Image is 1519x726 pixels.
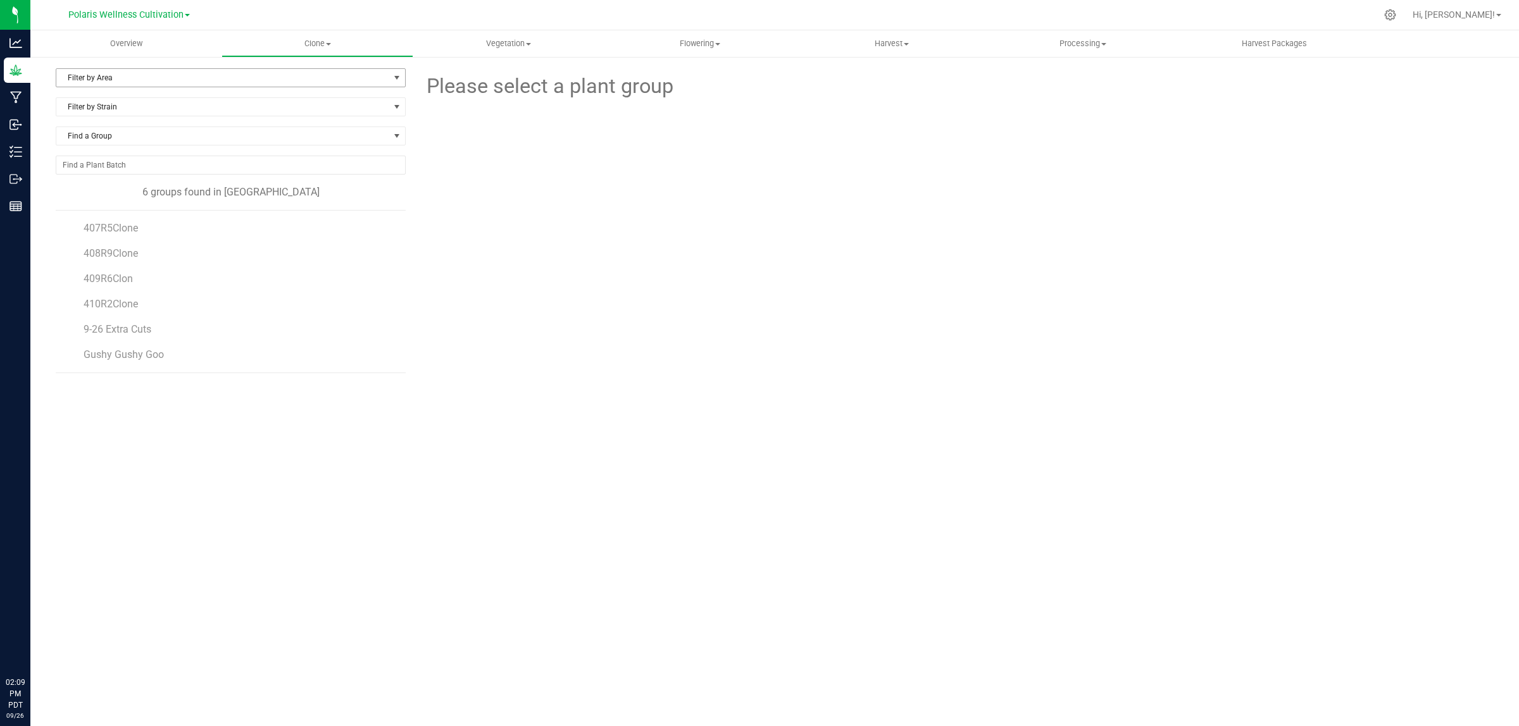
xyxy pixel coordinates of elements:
a: Clone [222,30,413,57]
span: Find a Group [56,127,389,145]
span: 409R6Clon [84,273,133,285]
inline-svg: Analytics [9,37,22,49]
a: Harvest [796,30,987,57]
iframe: Resource center [13,625,51,663]
inline-svg: Inventory [9,145,22,158]
div: Manage settings [1382,9,1398,21]
inline-svg: Outbound [9,173,22,185]
span: Please select a plant group [425,71,673,102]
p: 09/26 [6,711,25,720]
inline-svg: Manufacturing [9,91,22,104]
a: Flowering [604,30,796,57]
a: Harvest Packages [1178,30,1370,57]
span: 408R9Clone [84,247,138,259]
div: 6 groups found in [GEOGRAPHIC_DATA] [56,185,406,200]
span: 407R5Clone [84,222,138,234]
inline-svg: Inbound [9,118,22,131]
span: Vegetation [414,38,604,49]
span: Hi, [PERSON_NAME]! [1413,9,1495,20]
span: Processing [988,38,1178,49]
span: Gushy Gushy Goo [84,348,164,360]
a: Overview [30,30,222,57]
span: Overview [93,38,159,49]
span: Flowering [605,38,795,49]
p: 02:09 PM PDT [6,677,25,711]
span: Clone [222,38,412,49]
input: NO DATA FOUND [56,156,405,174]
span: Polaris Wellness Cultivation [68,9,184,20]
inline-svg: Reports [9,200,22,212]
span: Harvest Packages [1225,38,1324,49]
inline-svg: Grow [9,64,22,77]
span: Harvest [797,38,987,49]
a: Processing [987,30,1178,57]
span: select [389,69,405,87]
span: Filter by Area [56,69,389,87]
span: 9-26 Extra Cuts [84,323,151,335]
a: Vegetation [413,30,604,57]
span: Filter by Strain [56,98,389,116]
span: 410R2Clone [84,298,138,310]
